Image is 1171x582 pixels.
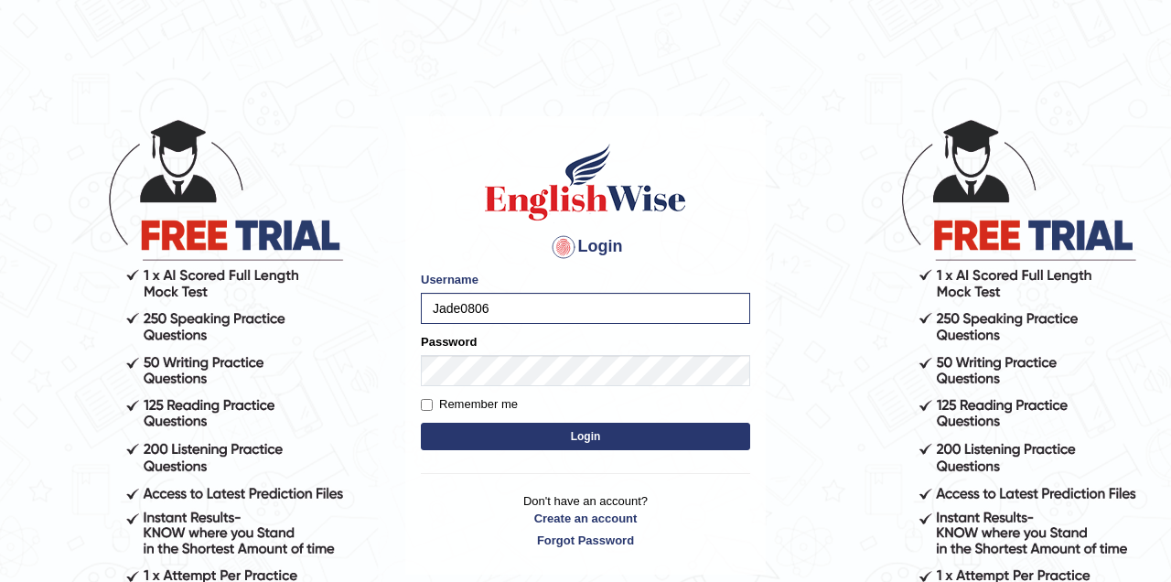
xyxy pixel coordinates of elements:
label: Remember me [421,395,518,414]
label: Password [421,333,477,350]
h4: Login [421,232,750,262]
input: Remember me [421,399,433,411]
p: Don't have an account? [421,492,750,549]
a: Forgot Password [421,532,750,549]
button: Login [421,423,750,450]
a: Create an account [421,510,750,527]
img: Logo of English Wise sign in for intelligent practice with AI [481,141,690,223]
label: Username [421,271,478,288]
